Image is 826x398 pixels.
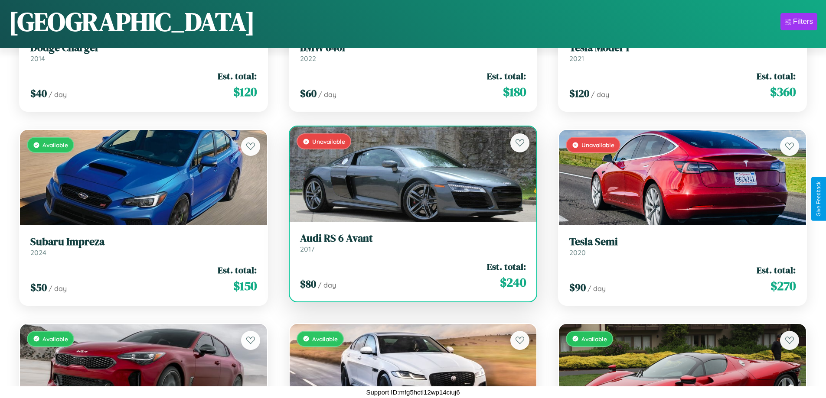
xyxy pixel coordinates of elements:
a: Subaru Impreza2024 [30,236,257,257]
span: / day [318,90,336,99]
span: $ 240 [500,274,526,291]
span: / day [588,284,606,293]
div: Give Feedback [816,181,822,217]
span: / day [49,90,67,99]
span: Available [581,335,607,343]
a: Audi RS 6 Avant2017 [300,232,526,253]
span: Est. total: [757,70,796,82]
span: Unavailable [581,141,614,149]
span: / day [591,90,609,99]
span: Unavailable [312,138,345,145]
a: Tesla Semi2020 [569,236,796,257]
button: Filters [780,13,817,30]
h3: Tesla Model Y [569,42,796,54]
span: $ 360 [770,83,796,100]
span: 2017 [300,245,314,253]
a: BMW 640i2022 [300,42,526,63]
span: Est. total: [487,70,526,82]
span: $ 120 [569,86,589,100]
a: Dodge Charger2014 [30,42,257,63]
h3: Dodge Charger [30,42,257,54]
span: $ 120 [233,83,257,100]
span: Est. total: [218,264,257,276]
h3: Tesla Semi [569,236,796,248]
span: Available [42,335,68,343]
span: $ 90 [569,280,586,294]
span: $ 150 [233,277,257,294]
span: $ 50 [30,280,47,294]
span: Est. total: [757,264,796,276]
span: / day [49,284,67,293]
div: Filters [793,17,813,26]
h3: Subaru Impreza [30,236,257,248]
span: 2022 [300,54,316,63]
span: $ 40 [30,86,47,100]
h1: [GEOGRAPHIC_DATA] [9,4,255,39]
a: Tesla Model Y2021 [569,42,796,63]
p: Support ID: mfg5hctl12wp14ciuj6 [366,386,460,398]
span: 2021 [569,54,584,63]
h3: BMW 640i [300,42,526,54]
h3: Audi RS 6 Avant [300,232,526,245]
span: $ 270 [770,277,796,294]
span: 2014 [30,54,45,63]
span: Est. total: [487,260,526,273]
span: Available [312,335,338,343]
span: $ 60 [300,86,317,100]
span: $ 80 [300,277,316,291]
span: Available [42,141,68,149]
span: 2024 [30,248,46,257]
span: Est. total: [218,70,257,82]
span: 2020 [569,248,586,257]
span: $ 180 [503,83,526,100]
span: / day [318,281,336,289]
